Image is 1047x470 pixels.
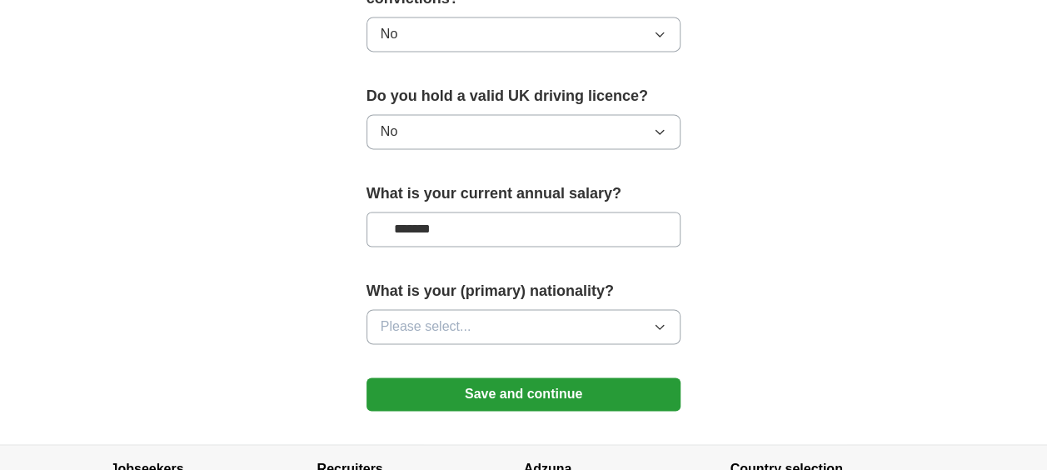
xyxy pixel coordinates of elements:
span: Please select... [381,317,471,337]
label: Do you hold a valid UK driving licence? [366,85,681,107]
label: What is your (primary) nationality? [366,280,681,302]
button: No [366,17,681,52]
span: No [381,122,397,142]
button: Please select... [366,309,681,344]
button: Save and continue [366,377,681,411]
span: No [381,24,397,44]
label: What is your current annual salary? [366,182,681,205]
button: No [366,114,681,149]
